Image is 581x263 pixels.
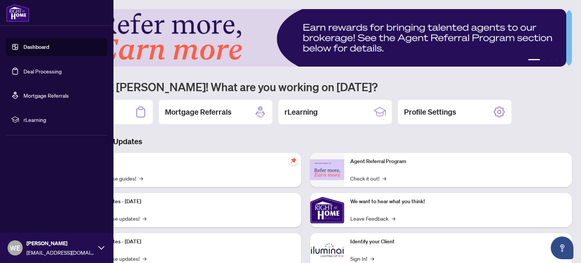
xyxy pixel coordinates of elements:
span: → [382,174,386,182]
span: → [139,174,143,182]
button: 5 [561,59,564,62]
button: 4 [555,59,558,62]
p: Platform Updates - [DATE] [79,198,295,206]
span: → [370,254,374,263]
button: 2 [543,59,546,62]
p: We want to hear what you think! [350,198,566,206]
p: Self-Help [79,157,295,166]
a: Leave Feedback→ [350,214,395,223]
p: Identify your Client [350,238,566,246]
img: logo [6,4,30,22]
h3: Brokerage & Industry Updates [39,136,572,147]
img: Agent Referral Program [310,159,344,180]
span: [EMAIL_ADDRESS][DOMAIN_NAME] [26,248,95,257]
span: pushpin [289,156,298,165]
h1: Welcome back [PERSON_NAME]! What are you working on [DATE]? [39,79,572,94]
span: → [143,254,146,263]
button: 1 [528,59,540,62]
img: We want to hear what you think! [310,193,344,227]
p: Agent Referral Program [350,157,566,166]
h2: Profile Settings [404,107,456,117]
a: Sign In!→ [350,254,374,263]
span: → [391,214,395,223]
span: rLearning [23,115,102,124]
button: 3 [549,59,552,62]
span: → [143,214,146,223]
h2: Mortgage Referrals [165,107,231,117]
a: Check it out!→ [350,174,386,182]
img: Slide 0 [39,9,566,67]
p: Platform Updates - [DATE] [79,238,295,246]
a: Deal Processing [23,68,62,75]
a: Mortgage Referrals [23,92,69,99]
a: Dashboard [23,44,49,50]
span: [PERSON_NAME] [26,239,95,247]
span: WE [10,243,20,253]
h2: rLearning [284,107,318,117]
button: Open asap [551,237,573,259]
